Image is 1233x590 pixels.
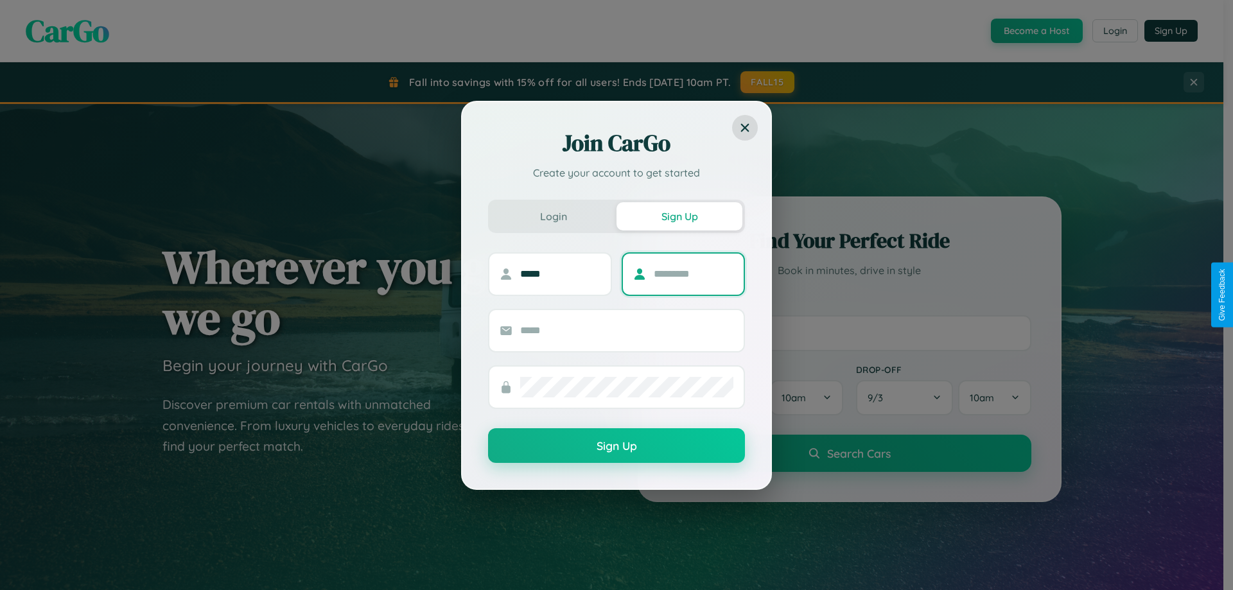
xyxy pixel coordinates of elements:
[1218,269,1227,321] div: Give Feedback
[488,165,745,180] p: Create your account to get started
[616,202,742,230] button: Sign Up
[488,428,745,463] button: Sign Up
[491,202,616,230] button: Login
[488,128,745,159] h2: Join CarGo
